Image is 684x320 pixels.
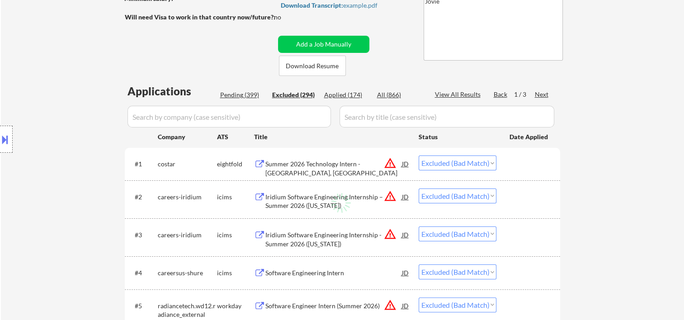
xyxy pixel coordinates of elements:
div: workday [217,301,254,311]
a: Download Transcript:example.pdf [281,2,406,11]
div: Status [419,128,496,145]
input: Search by company (case sensitive) [127,106,331,127]
div: Pending (399) [220,90,265,99]
div: careers-iridium [158,193,217,202]
div: Iridium Software Engineering Internship - Summer 2026 ([US_STATE]) [265,231,402,248]
div: Date Applied [509,132,549,141]
div: no [274,13,300,22]
button: warning_amber [384,190,396,202]
div: careersus-shure [158,268,217,278]
div: 1 / 3 [514,90,535,99]
div: eightfold [217,160,254,169]
button: warning_amber [384,157,396,169]
div: Company [158,132,217,141]
div: Software Engineering Intern [265,268,402,278]
div: Applied (174) [324,90,369,99]
div: Applications [127,86,217,97]
div: JD [401,155,410,172]
div: Next [535,90,549,99]
div: JD [401,226,410,243]
div: Title [254,132,410,141]
button: warning_amber [384,299,396,311]
div: ATS [217,132,254,141]
div: #4 [135,268,151,278]
div: radiancetech.wd12.radiance_external [158,301,217,319]
div: All (866) [377,90,422,99]
button: Add a Job Manually [278,36,369,53]
div: JD [401,188,410,205]
div: #5 [135,301,151,311]
strong: Download Transcript: [281,1,343,9]
div: Back [494,90,508,99]
div: Iridium Software Engineering Internship – Summer 2026 ([US_STATE]) [265,193,402,210]
input: Search by title (case sensitive) [340,106,554,127]
div: costar [158,160,217,169]
div: example.pdf [281,2,406,9]
div: Excluded (294) [272,90,317,99]
div: icims [217,268,254,278]
div: JD [401,264,410,281]
div: JD [401,297,410,314]
div: careers-iridium [158,231,217,240]
div: Software Engineer Intern (Summer 2026) [265,301,402,311]
div: icims [217,193,254,202]
div: Summer 2026 Technology Intern - [GEOGRAPHIC_DATA], [GEOGRAPHIC_DATA] [265,160,402,177]
div: #3 [135,231,151,240]
div: icims [217,231,254,240]
div: View All Results [435,90,483,99]
strong: Will need Visa to work in that country now/future?: [125,13,275,21]
button: warning_amber [384,228,396,240]
button: Download Resume [279,56,346,76]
